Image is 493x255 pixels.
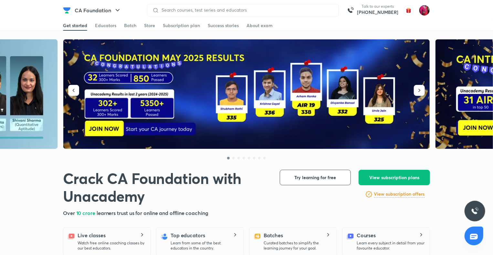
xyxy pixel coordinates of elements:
[264,240,331,251] p: Curated batches to simplify the learning journey for your goal.
[76,209,97,216] span: 10 crore
[359,170,430,185] button: View subscription plans
[171,231,205,239] h5: Top educators
[404,5,414,15] img: avatar
[78,231,106,239] h5: Live classes
[78,240,145,251] p: Watch free online coaching classes by our best educators.
[246,22,273,29] div: About exam
[208,22,239,29] div: Success stories
[159,7,333,13] input: Search courses, test series and educators
[63,20,87,31] a: Get started
[246,20,273,31] a: About exam
[357,4,398,9] p: Talk to our experts
[295,174,336,181] span: Try learning for free
[63,209,76,216] span: Over
[357,231,376,239] h5: Courses
[208,20,239,31] a: Success stories
[95,22,116,29] div: Educators
[124,22,136,29] div: Batch
[63,170,269,205] h1: Crack CA Foundation with Unacademy
[144,20,155,31] a: Store
[471,207,479,215] img: ttu
[97,209,208,216] span: learners trust us for online and offline coaching
[264,231,283,239] h5: Batches
[344,4,357,17] img: call-us
[171,240,238,251] p: Learn from some of the best educators in the country.
[369,174,419,181] span: View subscription plans
[71,4,125,17] button: CA Foundation
[124,20,136,31] a: Batch
[280,170,351,185] button: Try learning for free
[374,190,425,198] a: View subscription offers
[63,6,71,14] img: Company Logo
[95,20,116,31] a: Educators
[357,240,425,251] p: Learn every subject in detail from your favourite educator.
[144,22,155,29] div: Store
[163,20,200,31] a: Subscription plan
[63,22,87,29] div: Get started
[419,5,430,16] img: Anushka Gupta
[163,22,200,29] div: Subscription plan
[357,9,398,15] a: [PHONE_NUMBER]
